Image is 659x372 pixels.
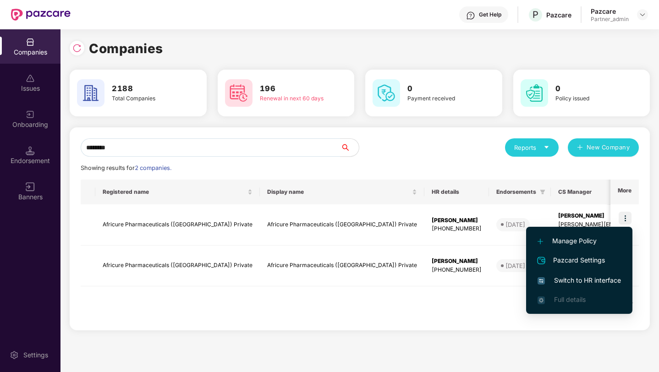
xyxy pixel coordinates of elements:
img: svg+xml;base64,PHN2ZyB3aWR0aD0iMTQuNSIgaGVpZ2h0PSIxNC41IiB2aWV3Qm94PSIwIDAgMTYgMTYiIGZpbGw9Im5vbm... [26,146,35,155]
span: Manage Policy [538,236,621,246]
td: Africure Pharmaceuticals ([GEOGRAPHIC_DATA]) Private [95,246,260,287]
img: svg+xml;base64,PHN2ZyBpZD0iSGVscC0zMngzMiIgeG1sbnM9Imh0dHA6Ly93d3cudzMub3JnLzIwMDAvc3ZnIiB3aWR0aD... [466,11,475,20]
img: svg+xml;base64,PHN2ZyB4bWxucz0iaHR0cDovL3d3dy53My5vcmcvMjAwMC9zdmciIHdpZHRoPSI2MCIgaGVpZ2h0PSI2MC... [373,79,400,107]
button: plusNew Company [568,138,639,157]
div: [DATE] [505,261,525,270]
h1: Companies [89,38,163,59]
div: [DATE] [505,220,525,229]
div: Pazcare [591,7,629,16]
img: svg+xml;base64,PHN2ZyB4bWxucz0iaHR0cDovL3d3dy53My5vcmcvMjAwMC9zdmciIHdpZHRoPSIxNiIgaGVpZ2h0PSIxNi... [538,277,545,284]
span: Pazcard Settings [538,255,621,266]
span: filter [538,186,547,197]
button: search [340,138,359,157]
img: svg+xml;base64,PHN2ZyB3aWR0aD0iMTYiIGhlaWdodD0iMTYiIHZpZXdCb3g9IjAgMCAxNiAxNiIgZmlsbD0ibm9uZSIgeG... [26,182,35,191]
th: Registered name [95,180,260,204]
h3: 0 [555,83,624,95]
td: Africure Pharmaceuticals ([GEOGRAPHIC_DATA]) Private [260,204,424,246]
img: svg+xml;base64,PHN2ZyB4bWxucz0iaHR0cDovL3d3dy53My5vcmcvMjAwMC9zdmciIHdpZHRoPSI2MCIgaGVpZ2h0PSI2MC... [225,79,253,107]
td: Africure Pharmaceuticals ([GEOGRAPHIC_DATA]) Private [260,246,424,287]
img: svg+xml;base64,PHN2ZyB4bWxucz0iaHR0cDovL3d3dy53My5vcmcvMjAwMC9zdmciIHdpZHRoPSIxNi4zNjMiIGhlaWdodD... [538,296,545,304]
span: New Company [587,143,630,152]
img: svg+xml;base64,PHN2ZyBpZD0iSXNzdWVzX2Rpc2FibGVkIiB4bWxucz0iaHR0cDovL3d3dy53My5vcmcvMjAwMC9zdmciIH... [26,74,35,83]
div: [PHONE_NUMBER] [432,266,482,274]
img: icon [619,212,632,224]
img: svg+xml;base64,PHN2ZyB4bWxucz0iaHR0cDovL3d3dy53My5vcmcvMjAwMC9zdmciIHdpZHRoPSI2MCIgaGVpZ2h0PSI2MC... [521,79,548,107]
th: HR details [424,180,489,204]
img: svg+xml;base64,PHN2ZyBpZD0iRHJvcGRvd24tMzJ4MzIiIHhtbG5zPSJodHRwOi8vd3d3LnczLm9yZy8yMDAwL3N2ZyIgd2... [639,11,646,18]
h3: 196 [260,83,328,95]
div: Pazcare [546,11,571,19]
span: Showing results for [81,164,171,171]
img: svg+xml;base64,PHN2ZyBpZD0iQ29tcGFuaWVzIiB4bWxucz0iaHR0cDovL3d3dy53My5vcmcvMjAwMC9zdmciIHdpZHRoPS... [26,38,35,47]
span: Registered name [103,188,246,196]
div: [PERSON_NAME] [432,216,482,225]
h3: 2188 [112,83,180,95]
div: Renewal in next 60 days [260,94,328,103]
img: svg+xml;base64,PHN2ZyBpZD0iUmVsb2FkLTMyeDMyIiB4bWxucz0iaHR0cDovL3d3dy53My5vcmcvMjAwMC9zdmciIHdpZH... [72,44,82,53]
div: Settings [21,350,51,360]
span: 2 companies. [135,164,171,171]
span: Full details [554,295,586,303]
img: svg+xml;base64,PHN2ZyBpZD0iU2V0dGluZy0yMHgyMCIgeG1sbnM9Imh0dHA6Ly93d3cudzMub3JnLzIwMDAvc3ZnIiB3aW... [10,350,19,360]
span: P [533,9,538,20]
span: plus [577,144,583,152]
div: [PHONE_NUMBER] [432,224,482,233]
img: svg+xml;base64,PHN2ZyB4bWxucz0iaHR0cDovL3d3dy53My5vcmcvMjAwMC9zdmciIHdpZHRoPSIyNCIgaGVpZ2h0PSIyNC... [536,255,547,266]
span: search [340,144,359,151]
div: Total Companies [112,94,180,103]
img: svg+xml;base64,PHN2ZyB4bWxucz0iaHR0cDovL3d3dy53My5vcmcvMjAwMC9zdmciIHdpZHRoPSIxMi4yMDEiIGhlaWdodD... [538,239,543,244]
div: Partner_admin [591,16,629,23]
img: svg+xml;base64,PHN2ZyB4bWxucz0iaHR0cDovL3d3dy53My5vcmcvMjAwMC9zdmciIHdpZHRoPSI2MCIgaGVpZ2h0PSI2MC... [77,79,104,107]
div: Get Help [479,11,501,18]
div: Policy issued [555,94,624,103]
span: filter [540,189,545,195]
span: Switch to HR interface [538,275,621,285]
img: svg+xml;base64,PHN2ZyB3aWR0aD0iMjAiIGhlaWdodD0iMjAiIHZpZXdCb3g9IjAgMCAyMCAyMCIgZmlsbD0ibm9uZSIgeG... [26,110,35,119]
span: caret-down [544,144,549,150]
th: Display name [260,180,424,204]
div: Reports [514,143,549,152]
h3: 0 [407,83,476,95]
td: Africure Pharmaceuticals ([GEOGRAPHIC_DATA]) Private [95,204,260,246]
div: [PERSON_NAME] [432,257,482,266]
img: New Pazcare Logo [11,9,71,21]
th: More [610,180,639,204]
span: Display name [267,188,410,196]
span: Endorsements [496,188,536,196]
div: Payment received [407,94,476,103]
